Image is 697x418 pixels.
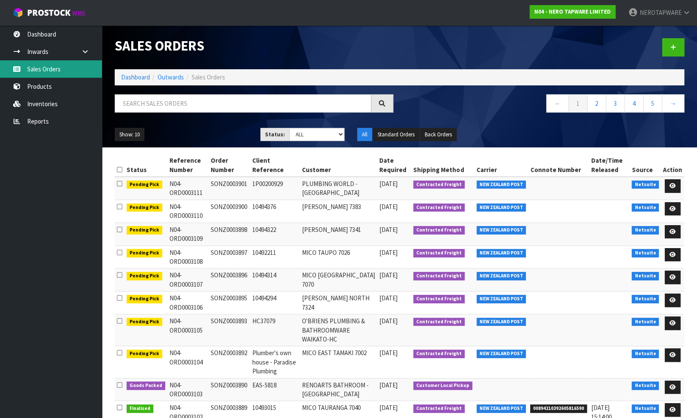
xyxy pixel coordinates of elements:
[299,346,377,378] td: MICO EAST TAMAKI 7002
[209,223,250,246] td: SONZ0003898
[127,295,162,303] span: Pending Pick
[632,404,659,413] span: Netsuite
[265,131,285,138] strong: Status:
[632,203,659,212] span: Netsuite
[477,318,526,326] span: NEW ZEALAND POST
[632,272,659,280] span: Netsuite
[167,268,209,291] td: N04-ORD0003107
[534,8,611,15] strong: N04 - NERO TAPWARE LIMITED
[209,200,250,223] td: SONZ0003900
[250,177,299,200] td: 1P00200929
[411,154,474,177] th: Shipping Method
[299,154,377,177] th: Customer
[413,249,465,257] span: Contracted Freight
[624,94,643,113] a: 4
[127,226,162,234] span: Pending Pick
[632,295,659,303] span: Netsuite
[639,8,681,17] span: NEROTAPWARE
[379,203,398,211] span: [DATE]
[632,318,659,326] span: Netsuite
[250,268,299,291] td: 10494314
[250,154,299,177] th: Client Reference
[477,181,526,189] span: NEW ZEALAND POST
[379,180,398,188] span: [DATE]
[299,246,377,268] td: MICO TAUPO 7026
[209,291,250,314] td: SONZ0003895
[115,128,144,141] button: Show: 10
[357,128,372,141] button: All
[413,181,465,189] span: Contracted Freight
[121,73,150,81] a: Dashboard
[209,314,250,346] td: SONZ0003893
[127,381,165,390] span: Goods Packed
[379,294,398,302] span: [DATE]
[127,350,162,358] span: Pending Pick
[477,350,526,358] span: NEW ZEALAND POST
[13,7,23,18] img: cube-alt.png
[632,181,659,189] span: Netsuite
[629,154,661,177] th: Source
[477,226,526,234] span: NEW ZEALAND POST
[661,154,684,177] th: Action
[546,94,569,113] a: ←
[299,177,377,200] td: PLUMBING WORLD - [GEOGRAPHIC_DATA]
[115,94,371,113] input: Search sales orders
[413,404,465,413] span: Contracted Freight
[606,94,625,113] a: 3
[477,203,526,212] span: NEW ZEALAND POST
[209,246,250,268] td: SONZ0003897
[250,314,299,346] td: HC37079
[568,94,587,113] a: 1
[477,249,526,257] span: NEW ZEALAND POST
[530,404,587,413] span: 00894210392605816590
[167,314,209,346] td: N04-ORD0003105
[413,203,465,212] span: Contracted Freight
[413,318,465,326] span: Contracted Freight
[379,317,398,325] span: [DATE]
[250,223,299,246] td: 10494322
[379,404,398,412] span: [DATE]
[127,404,153,413] span: Finalised
[250,346,299,378] td: Plumber's own house - Paradise Plumbing
[474,154,528,177] th: Carrier
[27,7,71,18] span: ProStock
[299,200,377,223] td: [PERSON_NAME] 7383
[127,318,162,326] span: Pending Pick
[379,226,398,234] span: [DATE]
[662,94,684,113] a: →
[158,73,184,81] a: Outwards
[192,73,225,81] span: Sales Orders
[299,314,377,346] td: O'BRIENS PLUMBING & BATHROOMWARE WAIKATO-HC
[643,94,662,113] a: 5
[250,200,299,223] td: 10494376
[209,346,250,378] td: SONZ0003892
[167,246,209,268] td: N04-ORD0003108
[413,226,465,234] span: Contracted Freight
[167,346,209,378] td: N04-ORD0003104
[209,177,250,200] td: SONZ0003901
[115,38,393,54] h1: Sales Orders
[209,268,250,291] td: SONZ0003896
[406,94,685,115] nav: Page navigation
[379,349,398,357] span: [DATE]
[587,94,606,113] a: 2
[413,272,465,280] span: Contracted Freight
[127,249,162,257] span: Pending Pick
[127,181,162,189] span: Pending Pick
[72,9,85,17] small: WMS
[167,378,209,401] td: N04-ORD0003103
[167,291,209,314] td: N04-ORD0003106
[167,154,209,177] th: Reference Number
[167,177,209,200] td: N04-ORD0003111
[124,154,167,177] th: Status
[127,272,162,280] span: Pending Pick
[413,350,465,358] span: Contracted Freight
[632,350,659,358] span: Netsuite
[209,378,250,401] td: SONZ0003890
[250,291,299,314] td: 10494294
[167,223,209,246] td: N04-ORD0003109
[413,295,465,303] span: Contracted Freight
[632,381,659,390] span: Netsuite
[379,271,398,279] span: [DATE]
[299,378,377,401] td: RENOARTS BATHROOM - [GEOGRAPHIC_DATA]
